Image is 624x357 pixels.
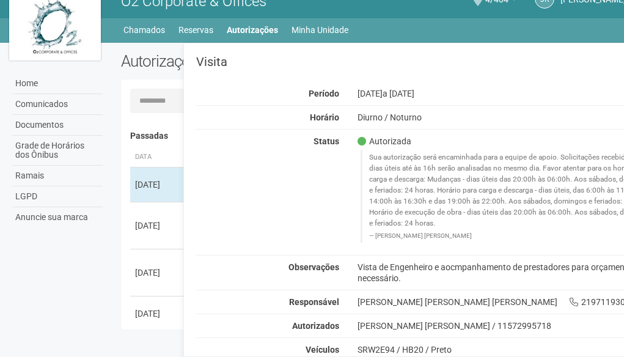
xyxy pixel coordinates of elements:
div: [DATE] [135,307,180,320]
a: Home [12,73,103,94]
a: Minha Unidade [292,21,348,39]
a: Ramais [12,166,103,186]
a: Documentos [12,115,103,136]
div: [DATE] [135,267,180,279]
a: Autorizações [227,21,278,39]
strong: Status [314,136,339,146]
strong: Responsável [289,297,339,307]
a: LGPD [12,186,103,207]
span: Autorizada [358,136,411,147]
a: Reservas [178,21,213,39]
a: Grade de Horários dos Ônibus [12,136,103,166]
strong: Período [309,89,339,98]
div: [DATE] [135,178,180,191]
a: Chamados [123,21,165,39]
a: Anuncie sua marca [12,207,103,227]
strong: Horário [310,112,339,122]
div: [DATE] [135,219,180,232]
th: Data [130,147,185,167]
h2: Autorizações [121,52,383,70]
strong: Observações [288,262,339,272]
a: Comunicados [12,94,103,115]
span: a [DATE] [383,89,414,98]
strong: Veículos [306,345,339,355]
strong: Autorizados [292,321,339,331]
